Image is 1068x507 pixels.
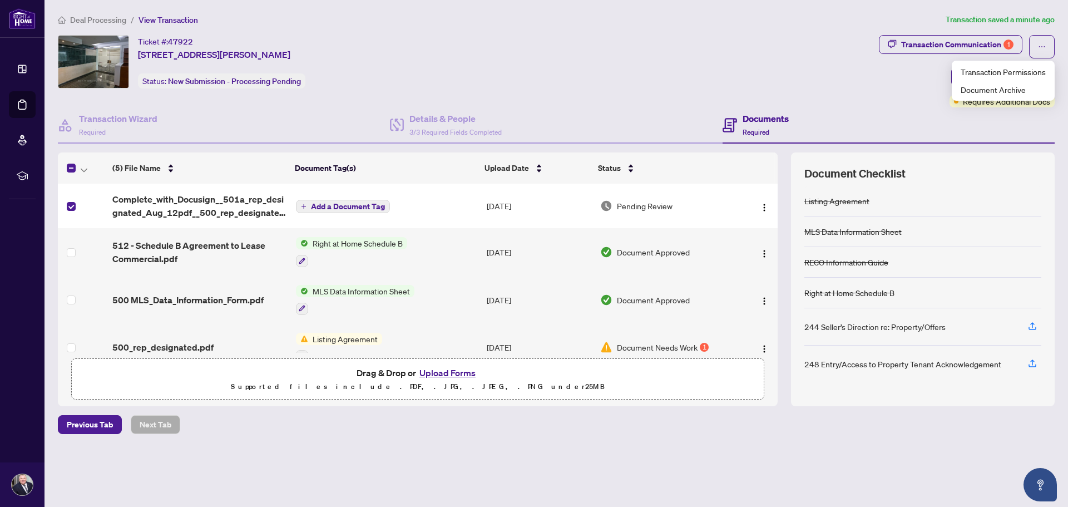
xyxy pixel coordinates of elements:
[112,341,214,354] span: 500_rep_designated.pdf
[139,15,198,25] span: View Transaction
[760,203,769,212] img: Logo
[58,16,66,24] span: home
[743,112,789,125] h4: Documents
[879,35,1022,54] button: Transaction Communication1
[600,246,612,258] img: Document Status
[804,166,906,181] span: Document Checklist
[755,338,773,356] button: Logo
[482,228,596,276] td: [DATE]
[901,36,1013,53] div: Transaction Communication
[131,415,180,434] button: Next Tab
[79,112,157,125] h4: Transaction Wizard
[12,474,33,495] img: Profile Icon
[296,200,390,213] button: Add a Document Tag
[755,243,773,261] button: Logo
[482,184,596,228] td: [DATE]
[482,276,596,324] td: [DATE]
[138,35,193,48] div: Ticket #:
[296,333,382,363] button: Status IconListing Agreement
[78,380,757,393] p: Supported files include .PDF, .JPG, .JPEG, .PNG under 25 MB
[72,359,764,400] span: Drag & Drop orUpload FormsSupported files include .PDF, .JPG, .JPEG, .PNG under25MB
[804,256,888,268] div: RECO Information Guide
[168,76,301,86] span: New Submission - Processing Pending
[138,48,290,61] span: [STREET_ADDRESS][PERSON_NAME]
[108,152,291,184] th: (5) File Name
[357,366,479,380] span: Drag & Drop or
[804,358,1001,370] div: 248 Entry/Access to Property Tenant Acknowledgement
[617,200,673,212] span: Pending Review
[804,225,902,238] div: MLS Data Information Sheet
[755,197,773,215] button: Logo
[112,162,161,174] span: (5) File Name
[804,321,946,333] div: 244 Seller’s Direction re: Property/Offers
[79,128,106,136] span: Required
[296,199,390,214] button: Add a Document Tag
[1023,468,1057,501] button: Open asap
[617,341,698,353] span: Document Needs Work
[112,293,264,307] span: 500 MLS_Data_Information_Form.pdf
[301,204,306,209] span: plus
[755,291,773,309] button: Logo
[296,237,407,267] button: Status IconRight at Home Schedule B
[760,344,769,353] img: Logo
[760,297,769,306] img: Logo
[112,193,287,219] span: Complete_with_Docusign__501a_rep_designated_Aug_12pdf__500_rep_designated_Aug_12pdf__304_rep_.pdf
[484,162,529,174] span: Upload Date
[308,333,382,345] span: Listing Agreement
[951,67,1055,86] button: Submit for Admin Review
[409,128,502,136] span: 3/3 Required Fields Completed
[296,285,308,297] img: Status Icon
[961,66,1046,78] span: Transaction Permissions
[311,203,385,210] span: Add a Document Tag
[112,239,287,265] span: 512 - Schedule B Agreement to Lease Commercial.pdf
[804,195,869,207] div: Listing Agreement
[296,237,308,249] img: Status Icon
[138,73,305,88] div: Status:
[296,333,308,345] img: Status Icon
[700,343,709,352] div: 1
[804,287,894,299] div: Right at Home Schedule B
[9,8,36,29] img: logo
[290,152,480,184] th: Document Tag(s)
[963,95,1050,107] span: Requires Additional Docs
[617,246,690,258] span: Document Approved
[308,237,407,249] span: Right at Home Schedule B
[67,416,113,434] span: Previous Tab
[70,15,126,25] span: Deal Processing
[58,415,122,434] button: Previous Tab
[1003,40,1013,50] div: 1
[131,13,134,26] li: /
[480,152,593,184] th: Upload Date
[168,37,193,47] span: 47922
[600,341,612,353] img: Document Status
[760,249,769,258] img: Logo
[743,128,769,136] span: Required
[296,285,414,315] button: Status IconMLS Data Information Sheet
[598,162,621,174] span: Status
[482,324,596,372] td: [DATE]
[409,112,502,125] h4: Details & People
[946,13,1055,26] article: Transaction saved a minute ago
[961,83,1046,96] span: Document Archive
[1038,43,1046,51] span: ellipsis
[58,36,128,88] img: IMG-C12335739_1.jpg
[600,200,612,212] img: Document Status
[308,285,414,297] span: MLS Data Information Sheet
[600,294,612,306] img: Document Status
[617,294,690,306] span: Document Approved
[594,152,735,184] th: Status
[416,366,479,380] button: Upload Forms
